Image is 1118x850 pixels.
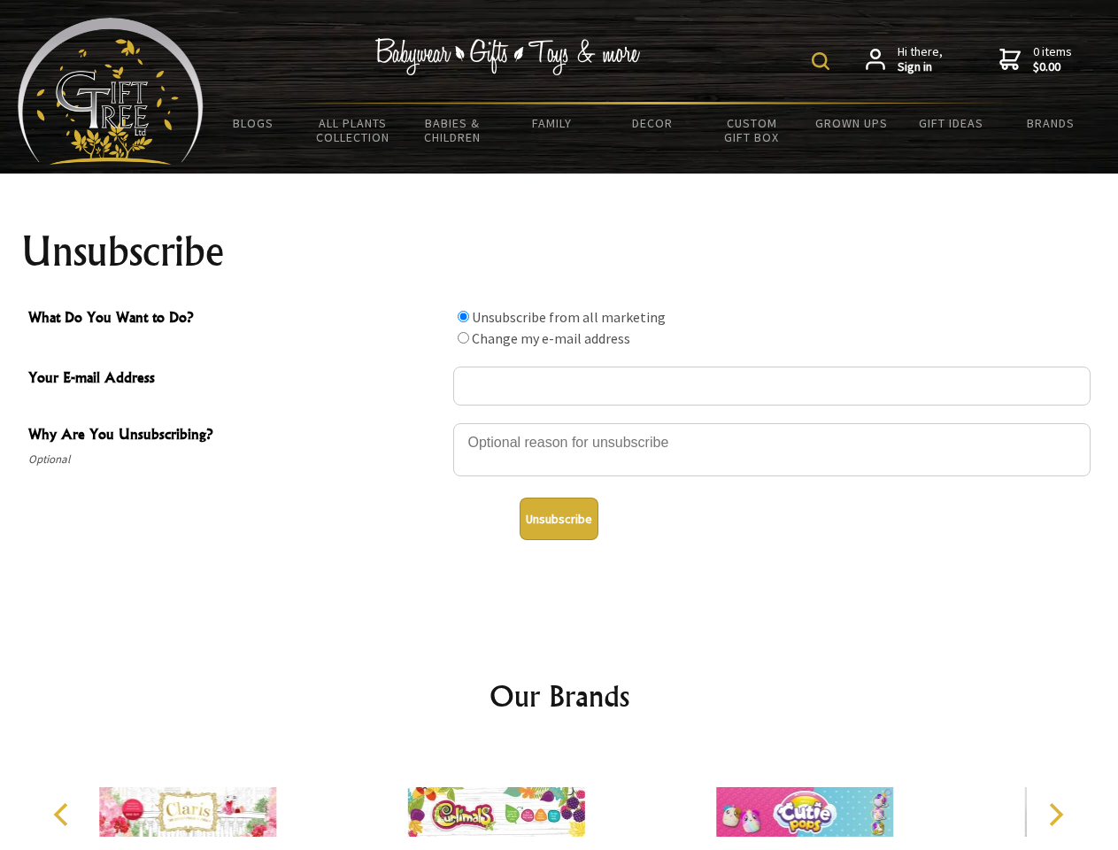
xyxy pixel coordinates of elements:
button: Unsubscribe [520,498,598,540]
h2: Our Brands [35,675,1083,717]
a: Gift Ideas [901,104,1001,142]
img: Babywear - Gifts - Toys & more [375,38,641,75]
span: Hi there, [898,44,943,75]
a: Grown Ups [801,104,901,142]
strong: $0.00 [1033,59,1072,75]
img: product search [812,52,829,70]
span: 0 items [1033,43,1072,75]
a: Brands [1001,104,1101,142]
span: Optional [28,449,444,470]
img: Babyware - Gifts - Toys and more... [18,18,204,165]
button: Next [1036,795,1075,834]
a: Custom Gift Box [702,104,802,156]
a: All Plants Collection [304,104,404,156]
strong: Sign in [898,59,943,75]
textarea: Why Are You Unsubscribing? [453,423,1091,476]
span: Why Are You Unsubscribing? [28,423,444,449]
a: Hi there,Sign in [866,44,943,75]
label: Change my e-mail address [472,329,630,347]
a: Babies & Children [403,104,503,156]
input: Your E-mail Address [453,367,1091,406]
a: Decor [602,104,702,142]
label: Unsubscribe from all marketing [472,308,666,326]
input: What Do You Want to Do? [458,311,469,322]
input: What Do You Want to Do? [458,332,469,344]
button: Previous [44,795,83,834]
a: 0 items$0.00 [999,44,1072,75]
h1: Unsubscribe [21,230,1098,273]
span: Your E-mail Address [28,367,444,392]
span: What Do You Want to Do? [28,306,444,332]
a: Family [503,104,603,142]
a: BLOGS [204,104,304,142]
